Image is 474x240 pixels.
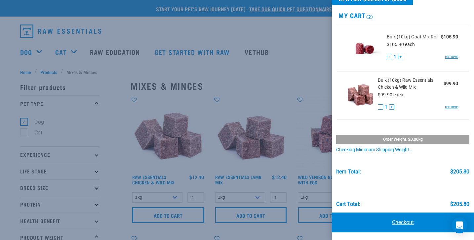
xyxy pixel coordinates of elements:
[332,213,474,232] a: Checkout
[441,34,458,39] strong: $105.90
[348,77,373,111] img: Raw Essentials Chicken & Wild Mix
[387,33,438,40] span: Bulk (10kg) Goat Mix Roll
[444,81,458,86] strong: $99.90
[378,77,444,91] span: Bulk (10kg) Raw Essentials Chicken & Wild Mix
[378,92,403,97] span: $99.90 each
[336,169,361,175] div: Item Total:
[450,169,469,175] div: $205.80
[387,42,415,47] span: $105.90 each
[389,104,394,110] button: +
[336,135,469,144] div: Order weight: 20.00kg
[378,104,383,110] button: -
[336,147,469,153] div: Checking minimum shipping weight…
[445,104,458,110] a: remove
[394,53,396,60] span: 1
[445,54,458,60] a: remove
[365,15,373,18] span: (2)
[452,217,467,233] div: Open Intercom Messenger
[336,201,360,207] div: Cart total:
[348,31,382,66] img: Goat Mix Roll
[398,54,403,59] button: +
[385,104,387,111] span: 1
[450,201,469,207] div: $205.80
[332,12,474,19] h2: My Cart
[387,54,392,59] button: -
